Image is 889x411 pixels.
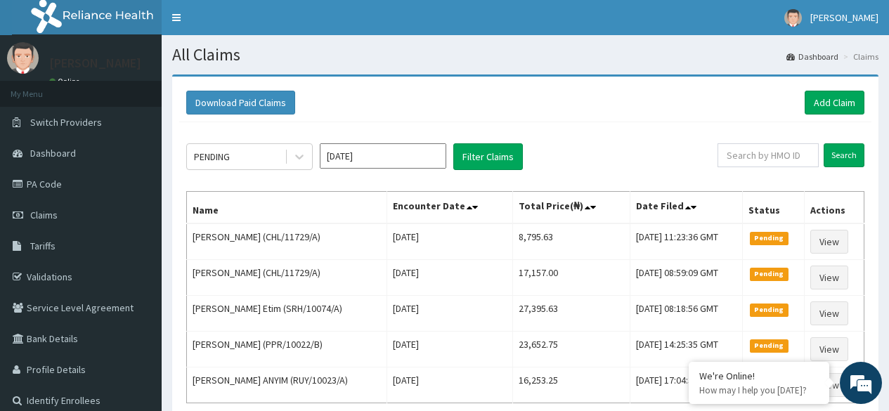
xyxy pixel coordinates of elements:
[320,143,446,169] input: Select Month and Year
[187,367,387,403] td: [PERSON_NAME] ANYIM (RUY/10023/A)
[513,223,630,260] td: 8,795.63
[387,296,512,332] td: [DATE]
[49,77,83,86] a: Online
[187,192,387,224] th: Name
[630,332,742,367] td: [DATE] 14:25:35 GMT
[840,51,878,63] li: Claims
[513,260,630,296] td: 17,157.00
[750,268,789,280] span: Pending
[187,223,387,260] td: [PERSON_NAME] (CHL/11729/A)
[810,373,848,397] a: View
[513,192,630,224] th: Total Price(₦)
[784,9,802,27] img: User Image
[805,91,864,115] a: Add Claim
[810,266,848,289] a: View
[7,42,39,74] img: User Image
[750,232,789,244] span: Pending
[172,46,878,64] h1: All Claims
[186,91,295,115] button: Download Paid Claims
[699,370,819,382] div: We're Online!
[810,230,848,254] a: View
[187,332,387,367] td: [PERSON_NAME] (PPR/10022/B)
[742,192,804,224] th: Status
[824,143,864,167] input: Search
[810,337,848,361] a: View
[750,304,789,316] span: Pending
[387,223,512,260] td: [DATE]
[513,332,630,367] td: 23,652.75
[810,301,848,325] a: View
[30,240,56,252] span: Tariffs
[513,367,630,403] td: 16,253.25
[30,209,58,221] span: Claims
[387,192,512,224] th: Encounter Date
[387,367,512,403] td: [DATE]
[194,150,230,164] div: PENDING
[387,260,512,296] td: [DATE]
[750,339,789,352] span: Pending
[805,192,864,224] th: Actions
[699,384,819,396] p: How may I help you today?
[630,296,742,332] td: [DATE] 08:18:56 GMT
[30,147,76,159] span: Dashboard
[187,296,387,332] td: [PERSON_NAME] Etim (SRH/10074/A)
[387,332,512,367] td: [DATE]
[786,51,838,63] a: Dashboard
[513,296,630,332] td: 27,395.63
[187,260,387,296] td: [PERSON_NAME] (CHL/11729/A)
[630,260,742,296] td: [DATE] 08:59:09 GMT
[630,223,742,260] td: [DATE] 11:23:36 GMT
[630,192,742,224] th: Date Filed
[49,57,141,70] p: [PERSON_NAME]
[810,11,878,24] span: [PERSON_NAME]
[30,116,102,129] span: Switch Providers
[630,367,742,403] td: [DATE] 17:04:30 GMT
[453,143,523,170] button: Filter Claims
[718,143,819,167] input: Search by HMO ID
